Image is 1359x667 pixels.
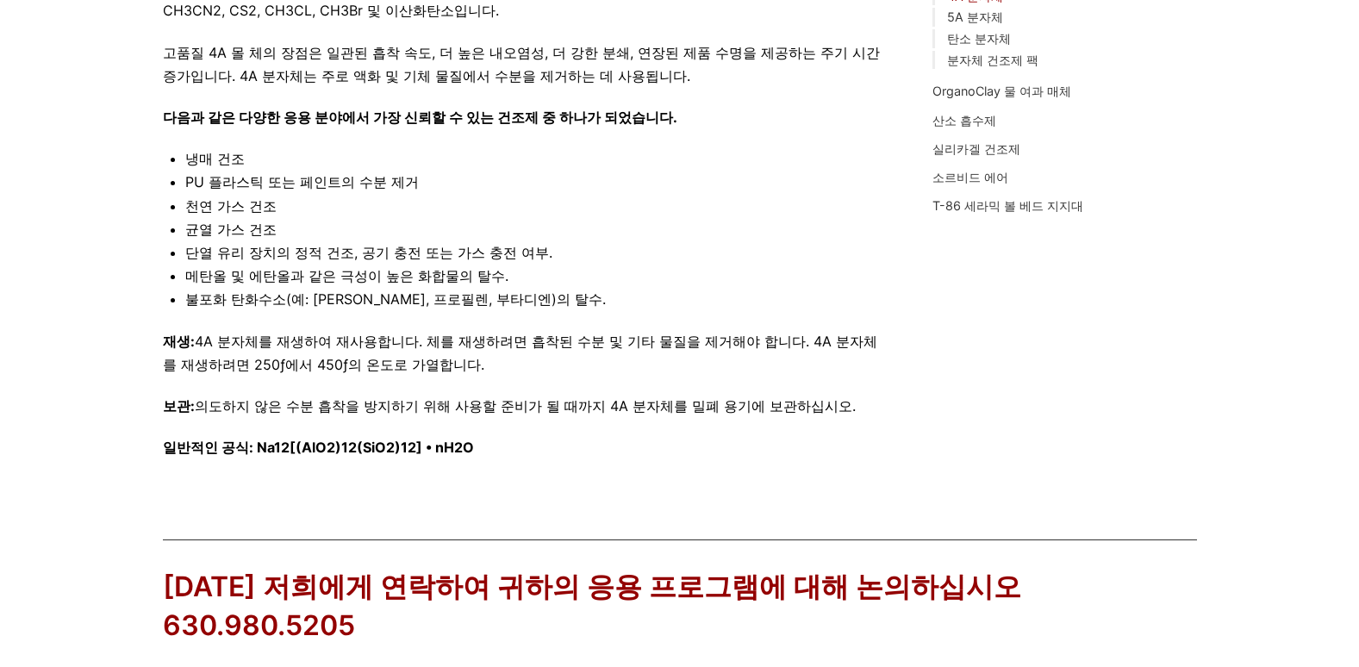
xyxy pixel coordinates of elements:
[163,397,195,415] strong: 보관:
[947,53,1038,67] a: 분자체 건조제 팩
[185,288,882,311] li: 불포화 탄화수소(예: [PERSON_NAME], 프로필렌, 부타디엔)의 탈수.
[163,41,882,88] p: 고품질 4A 몰 체의 장점은 일관된 흡착 속도, 더 높은 내오염성, 더 강한 분쇄, 연장된 제품 수명을 제공하는 주기 시간 증가입니다. 4A 분자체는 주로 액화 및 기체 물질...
[185,147,882,171] li: 냉매 건조
[163,109,677,126] strong: 다음과 같은 다양한 응용 분야에서 가장 신뢰할 수 있는 건조제 중 하나가 되었습니다.
[932,170,1008,184] a: 소르비드 에어
[185,218,882,241] li: 균열 가스 건조
[947,31,1011,46] a: 탄소 분자체
[185,265,882,288] li: 메탄올 및 에탄올과 같은 극성이 높은 화합물의 탈수.
[163,395,882,418] p: 의도하지 않은 수분 흡착을 방지하기 위해 사용할 준비가 될 때까지 4A 분자체를 밀폐 용기에 보관하십시오.
[163,333,195,350] strong: 재생:
[185,241,882,265] li: 단열 유리 장치의 정적 건조, 공기 충전 또는 가스 충전 여부.
[185,171,882,194] li: PU 플라스틱 또는 페인트의 수분 제거
[163,439,474,456] strong: 일반적인 공식: Na12[(AlO2)12(SiO2)12] • nH2O
[932,113,996,128] a: 산소 흡수제
[163,330,882,377] p: 4A 분자체를 재생하여 재사용합니다. 체를 재생하려면 흡착된 수분 및 기타 물질을 제거해야 합니다. 4A 분자체를 재생하려면 250ƒ에서 450ƒ의 온도로 가열합니다.
[932,84,1071,98] a: OrganoClay 물 여과 매체
[185,195,882,218] li: 천연 가스 건조
[947,9,1003,24] a: 5A 분자체
[163,568,1197,645] div: [DATE] 저희에게 연락하여 귀하의 응용 프로그램에 대해 논의하십시오 630.980.5205
[932,141,1020,156] a: 실리카겔 건조제
[932,198,1083,213] a: T-86 세라믹 볼 베드 지지대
